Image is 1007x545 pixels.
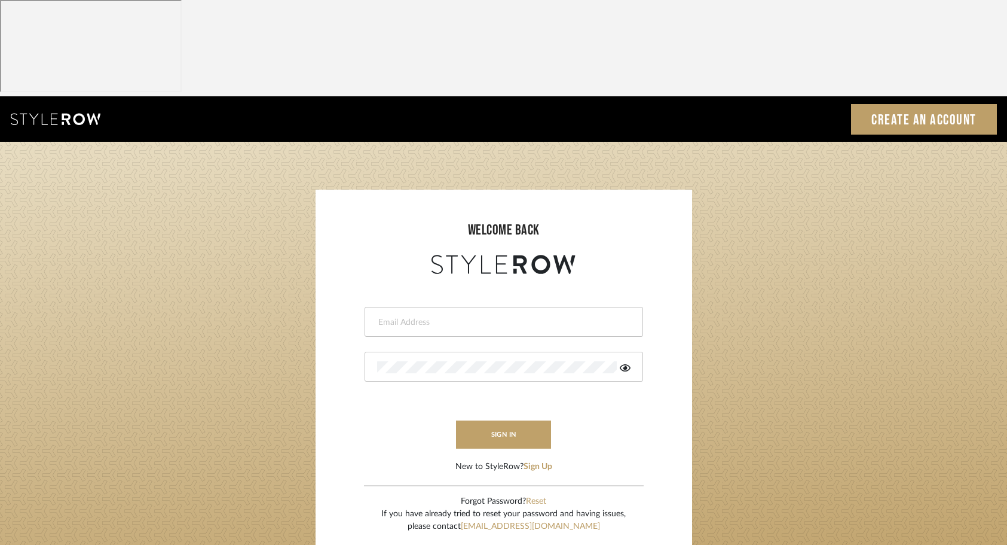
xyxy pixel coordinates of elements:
[851,104,997,135] a: Create an Account
[526,495,546,508] button: Reset
[456,421,552,449] button: sign in
[524,461,552,473] button: Sign Up
[461,522,600,531] a: [EMAIL_ADDRESS][DOMAIN_NAME]
[327,220,680,241] div: welcome back
[455,461,552,473] div: New to StyleRow?
[381,495,626,508] div: Forgot Password?
[381,508,626,533] div: If you have already tried to reset your password and having issues, please contact
[377,316,628,328] input: Email Address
